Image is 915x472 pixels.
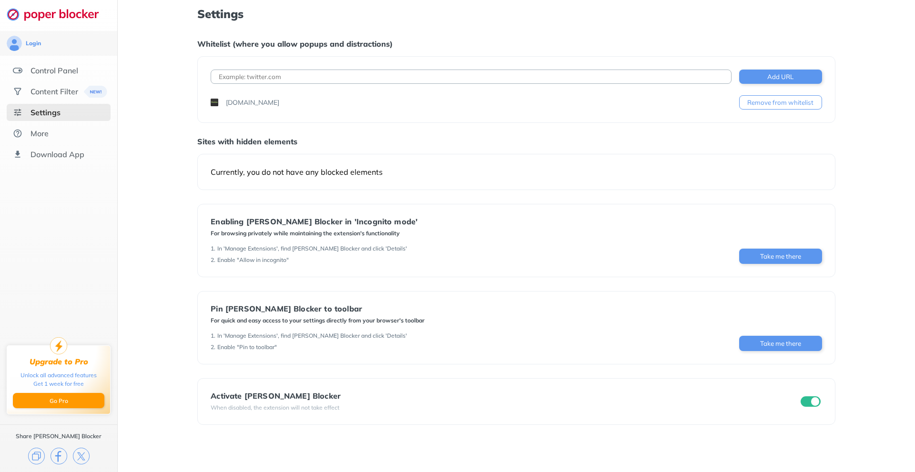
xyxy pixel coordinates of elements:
div: Unlock all advanced features [20,371,97,380]
div: Activate [PERSON_NAME] Blocker [211,392,341,400]
div: Enable "Pin to toolbar" [217,343,277,351]
img: avatar.svg [7,36,22,51]
img: download-app.svg [13,150,22,159]
div: 2 . [211,343,215,351]
div: [DOMAIN_NAME] [226,98,279,107]
img: favicons [211,99,218,106]
div: Pin [PERSON_NAME] Blocker to toolbar [211,304,425,313]
img: x.svg [73,448,90,464]
img: copy.svg [28,448,45,464]
input: Example: twitter.com [211,70,731,84]
div: For browsing privately while maintaining the extension's functionality [211,230,417,237]
div: Enabling [PERSON_NAME] Blocker in 'Incognito mode' [211,217,417,226]
div: For quick and easy access to your settings directly from your browser's toolbar [211,317,425,324]
div: 2 . [211,256,215,264]
div: In 'Manage Extensions', find [PERSON_NAME] Blocker and click 'Details' [217,245,407,252]
div: Settings [30,108,61,117]
div: Upgrade to Pro [30,357,88,366]
div: 1 . [211,332,215,340]
div: Get 1 week for free [33,380,84,388]
div: In 'Manage Extensions', find [PERSON_NAME] Blocker and click 'Details' [217,332,407,340]
div: Sites with hidden elements [197,137,835,146]
div: Currently, you do not have any blocked elements [211,167,822,177]
img: upgrade-to-pro.svg [50,337,67,354]
div: 1 . [211,245,215,252]
div: More [30,129,49,138]
div: Share [PERSON_NAME] Blocker [16,432,102,440]
img: social.svg [13,87,22,96]
img: logo-webpage.svg [7,8,109,21]
div: Download App [30,150,84,159]
button: Remove from whitelist [739,95,822,110]
h1: Settings [197,8,835,20]
img: features.svg [13,66,22,75]
div: When disabled, the extension will not take effect [211,404,341,412]
div: Control Panel [30,66,78,75]
div: Whitelist (where you allow popups and distractions) [197,39,835,49]
button: Add URL [739,70,822,84]
div: Enable "Allow in incognito" [217,256,289,264]
img: menuBanner.svg [83,86,106,98]
button: Take me there [739,249,822,264]
img: about.svg [13,129,22,138]
img: settings-selected.svg [13,108,22,117]
div: Login [26,40,41,47]
button: Go Pro [13,393,104,408]
div: Content Filter [30,87,78,96]
img: facebook.svg [51,448,67,464]
button: Take me there [739,336,822,351]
